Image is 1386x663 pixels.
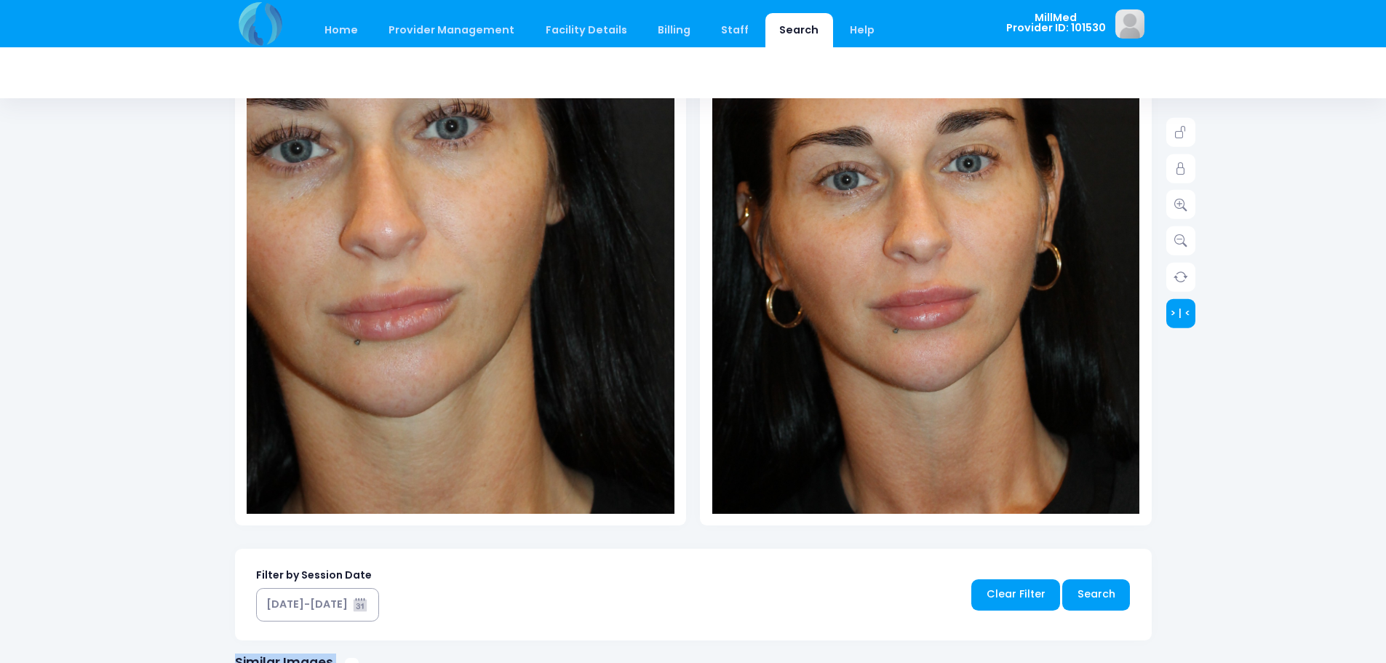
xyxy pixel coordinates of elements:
a: Facility Details [531,13,641,47]
a: Search [1062,579,1130,611]
a: > | < [1166,298,1195,327]
a: Home [311,13,373,47]
label: Filter by Session Date [256,568,372,583]
a: Search [765,13,833,47]
a: Staff [707,13,763,47]
a: Billing [643,13,704,47]
div: [DATE]-[DATE] [266,597,348,612]
img: image [1115,9,1144,39]
span: MillMed Provider ID: 101530 [1006,12,1106,33]
a: Clear Filter [971,579,1060,611]
a: Provider Management [375,13,529,47]
a: Help [835,13,888,47]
